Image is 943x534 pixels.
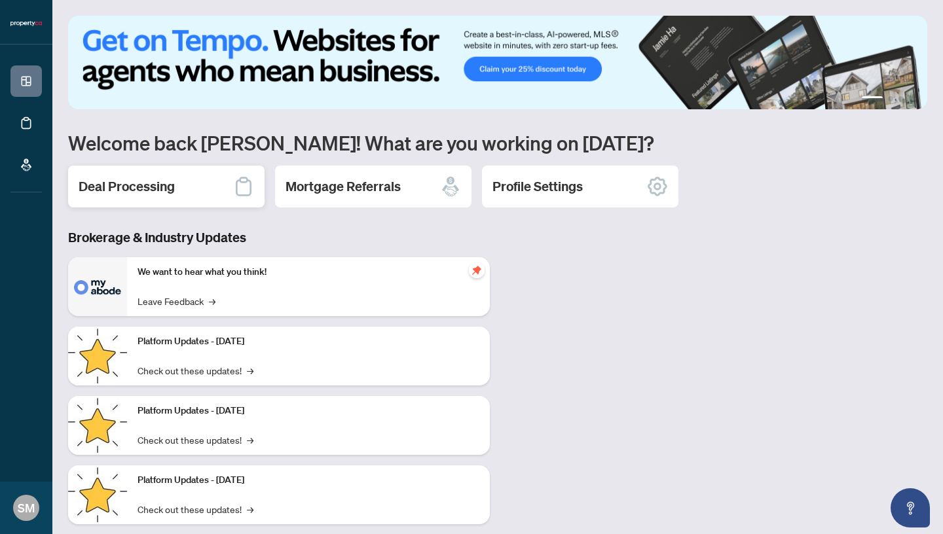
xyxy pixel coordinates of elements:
h1: Welcome back [PERSON_NAME]! What are you working on [DATE]? [68,130,927,155]
img: We want to hear what you think! [68,257,127,316]
button: 4 [909,96,914,101]
img: Platform Updates - July 21, 2025 [68,327,127,385]
h3: Brokerage & Industry Updates [68,228,490,247]
h2: Profile Settings [492,177,583,196]
img: Slide 0 [68,16,927,109]
a: Check out these updates!→ [138,433,253,447]
a: Leave Feedback→ [138,294,215,308]
button: 1 [862,96,883,101]
button: Open asap [891,488,930,527]
span: → [247,433,253,447]
span: → [247,502,253,516]
img: Platform Updates - June 23, 2025 [68,465,127,524]
img: logo [10,20,42,27]
a: Check out these updates!→ [138,502,253,516]
button: 3 [898,96,904,101]
p: Platform Updates - [DATE] [138,404,479,418]
span: → [209,294,215,308]
h2: Deal Processing [79,177,175,196]
span: SM [18,499,35,517]
p: Platform Updates - [DATE] [138,473,479,488]
span: pushpin [469,262,485,278]
p: We want to hear what you think! [138,265,479,279]
button: 2 [888,96,893,101]
h2: Mortgage Referrals [286,177,401,196]
img: Platform Updates - July 8, 2025 [68,396,127,455]
a: Check out these updates!→ [138,363,253,378]
span: → [247,363,253,378]
p: Platform Updates - [DATE] [138,334,479,349]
